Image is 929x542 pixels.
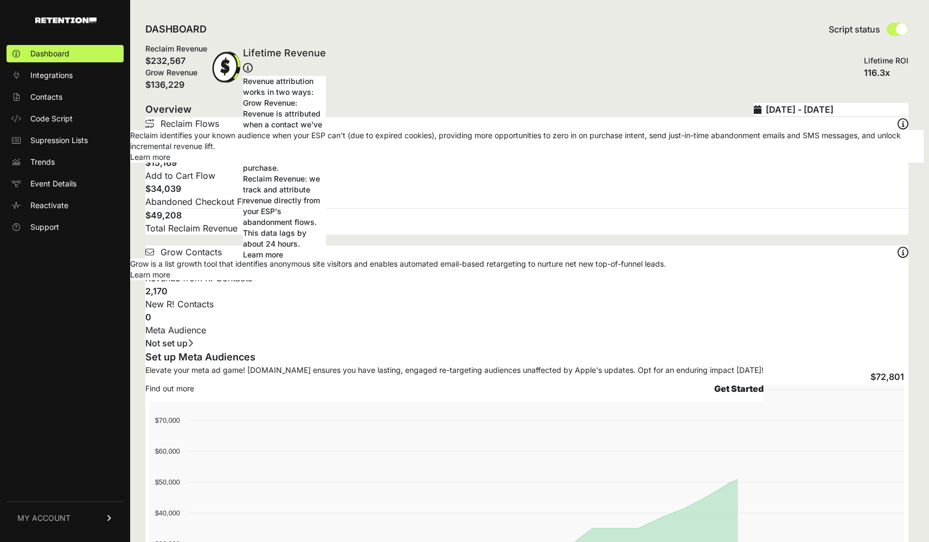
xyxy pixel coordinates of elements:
a: Learn more [130,270,170,279]
div: Reclaim Flows [145,117,908,130]
span: Integrations [30,70,73,81]
div: Reclaim Revenue [145,43,207,54]
a: Integrations [7,67,124,84]
li: Reclaim Revenue: we track and attribute revenue directly from your ESP's abandonment flows. This ... [243,173,326,249]
div: Add to Cart Flow [145,169,908,182]
h4: $15,169 [145,156,908,169]
a: Dashboard [7,45,124,62]
div: Lifetime ROI [864,55,908,66]
img: dollar-coin-05c43ed7efb7bc0c12610022525b4bbbb207c7efeef5aecc26f025e68dcafac9.png [207,46,243,89]
span: Script status [829,23,880,36]
p: Reclaim identifies your known audience when your ESP can't (due to expired cookies), providing mo... [130,130,924,152]
h4: 2,170 [145,285,908,298]
h2: DASHBOARD [145,22,207,37]
div: Grow Contacts [145,246,908,259]
p: New R! Contacts [145,298,908,311]
h2: Overview [145,102,191,117]
span: Dashboard [30,48,69,59]
p: Revenue attribution works in two ways: [243,76,326,98]
text: $60,000 [155,447,180,455]
h4: $49,208 [145,208,908,222]
span: MY ACCOUNT [17,513,71,524]
a: Learn more [243,250,283,259]
span: Code Script [30,113,73,124]
text: $40,000 [155,509,180,517]
img: Retention.com [35,17,97,23]
h4: 0 [145,311,908,324]
h4: $72,801 [870,370,904,383]
div: $232,567 [145,54,207,67]
a: Contacts [7,88,124,106]
a: Trends [7,153,124,171]
span: Supression Lists [30,135,88,146]
span: Reactivate [30,200,68,211]
li: Grow Revenue: Revenue is attributed when a contact we've identified returns to your site after at... [243,98,326,173]
a: Find out more [145,383,194,394]
text: $70,000 [155,416,180,424]
span: Contacts [30,92,62,102]
a: Reactivate [7,197,124,214]
a: Supression Lists [7,132,124,149]
p: Grow is a list growth tool that identifies anonymous site visitors and enables automated email-ba... [130,259,666,269]
h4: $34,039 [145,182,908,195]
div: Meta Audience [145,324,908,350]
a: Learn more [130,152,170,162]
p: Total Reclaim Revenue [145,222,908,235]
div: Lifetime Revenue [243,46,326,76]
a: Event Details [7,175,124,192]
div: Set up Meta Audiences [145,350,764,365]
div: 116.3x [864,66,908,79]
div: Grow Revenue [145,67,207,78]
span: Event Details [30,178,76,189]
text: $50,000 [155,478,180,486]
div: Elevate your meta ad game! [DOMAIN_NAME] ensures you have lasting, engaged re-targeting audiences... [145,365,764,376]
a: MY ACCOUNT [7,501,124,534]
strong: Get Started [714,383,764,394]
span: Support [30,222,59,233]
a: Support [7,218,124,236]
span: Trends [30,157,55,167]
div: $136,229 [145,78,207,91]
a: Code Script [7,110,124,127]
div: Abandoned Checkout Flow [145,195,908,208]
